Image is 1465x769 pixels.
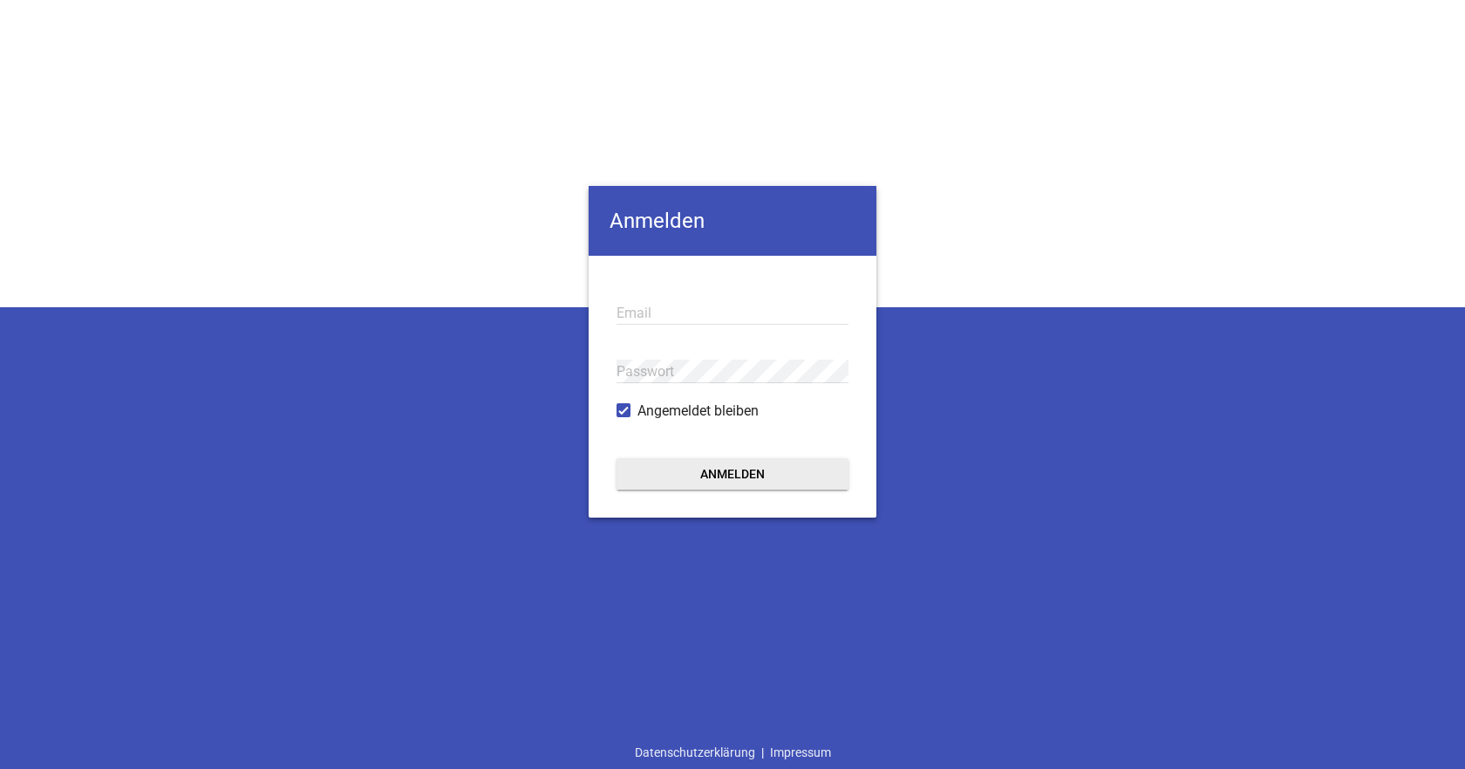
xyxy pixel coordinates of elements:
a: Datenschutzerklärung [629,736,761,769]
div: | [629,736,837,769]
a: Impressum [764,736,837,769]
button: Anmelden [617,458,848,490]
h4: Anmelden [589,186,876,256]
span: Angemeldet bleiben [637,401,759,422]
